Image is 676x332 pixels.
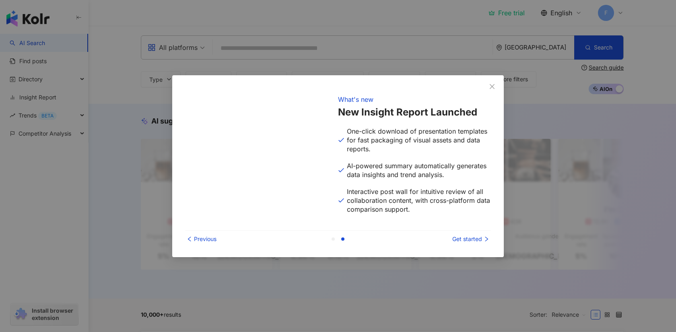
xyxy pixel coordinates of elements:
img: tutorial image [185,88,328,221]
h1: New Insight Report Launched [338,105,491,119]
span: left [187,236,192,242]
p: One-click download of presentation templates for fast packaging of visual assets and data reports. [338,127,491,153]
p: Interactive post wall for intuitive review of all collaboration content, with cross-platform data... [338,187,491,214]
button: Close [484,78,500,95]
p: AI-powered summary automatically generates data insights and trend analysis. [338,161,491,179]
div: Previous [185,235,245,243]
span: right [484,236,489,242]
div: Get started [431,235,491,243]
div: What's new [338,95,373,104]
span: close [489,83,495,90]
